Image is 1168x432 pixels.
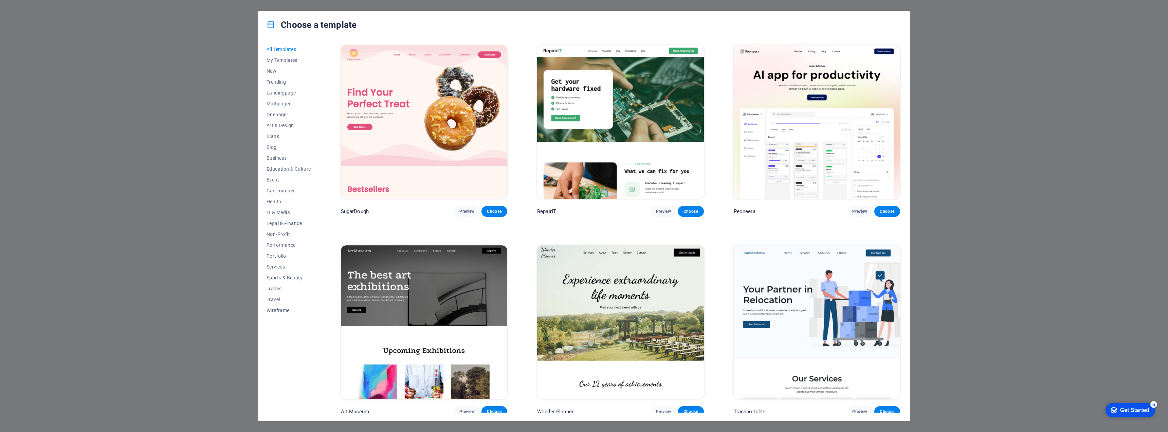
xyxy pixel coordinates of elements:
button: Trending [267,76,311,87]
span: Landingpage [267,90,311,96]
div: Get Started 5 items remaining, 0% complete [5,3,55,18]
button: Choose [678,206,704,217]
span: My Templates [267,57,311,63]
p: Peoneera [734,208,755,215]
span: Performance [267,242,311,248]
button: Trades [267,283,311,294]
button: Choose [678,406,704,417]
span: Choose [880,209,895,214]
div: Get Started [20,7,49,14]
div: 5 [50,1,57,8]
button: Wireframe [267,305,311,316]
button: Preview [651,206,676,217]
button: Blog [267,142,311,153]
span: Education & Culture [267,166,311,172]
button: Legal & Finance [267,218,311,229]
p: RepairIT [537,208,556,215]
button: Preview [454,206,480,217]
img: Transportable [734,245,900,399]
button: Landingpage [267,87,311,98]
span: Services [267,264,311,270]
span: Wireframe [267,308,311,313]
span: Preview [852,209,867,214]
img: RepairIT [537,45,704,199]
span: Sports & Beauty [267,275,311,280]
span: Preview [656,209,671,214]
button: Onepager [267,109,311,120]
button: Multipager [267,98,311,109]
p: Wonder Planner [537,408,573,415]
span: Trending [267,79,311,85]
button: Education & Culture [267,163,311,174]
span: Choose [683,409,698,414]
button: Performance [267,240,311,250]
button: Preview [847,206,873,217]
h4: Choose a template [267,19,357,30]
span: IT & Media [267,210,311,215]
img: SugarDough [341,45,507,199]
button: Sports & Beauty [267,272,311,283]
span: Preview [852,409,867,414]
span: Preview [459,409,474,414]
span: Event [267,177,311,183]
span: Travel [267,297,311,302]
img: Art Museum [341,245,507,399]
button: Art & Design [267,120,311,131]
span: Art & Design [267,123,311,128]
span: Business [267,155,311,161]
button: Preview [847,406,873,417]
button: Travel [267,294,311,305]
button: Business [267,153,311,163]
button: Blank [267,131,311,142]
span: Non-Profit [267,231,311,237]
span: Gastronomy [267,188,311,193]
button: Choose [481,206,507,217]
button: Non-Profit [267,229,311,240]
button: Choose [481,406,507,417]
button: Portfolio [267,250,311,261]
span: Multipager [267,101,311,106]
button: Services [267,261,311,272]
span: Trades [267,286,311,291]
span: Choose [683,209,698,214]
span: Legal & Finance [267,221,311,226]
button: All Templates [267,44,311,55]
button: Gastronomy [267,185,311,196]
span: Portfolio [267,253,311,259]
span: Blank [267,134,311,139]
span: Choose [487,409,502,414]
button: Choose [874,206,900,217]
img: Peoneera [734,45,900,199]
span: New [267,68,311,74]
button: Choose [874,406,900,417]
span: Onepager [267,112,311,117]
span: Choose [487,209,502,214]
p: Transportable [734,408,766,415]
button: IT & Media [267,207,311,218]
span: All Templates [267,47,311,52]
button: Preview [651,406,676,417]
img: Wonder Planner [537,245,704,399]
button: Event [267,174,311,185]
button: New [267,66,311,76]
p: SugarDough [341,208,369,215]
span: Blog [267,144,311,150]
button: Health [267,196,311,207]
span: Health [267,199,311,204]
span: Choose [880,409,895,414]
button: Preview [454,406,480,417]
span: Preview [656,409,671,414]
button: My Templates [267,55,311,66]
p: Art Museum [341,408,369,415]
span: Preview [459,209,474,214]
